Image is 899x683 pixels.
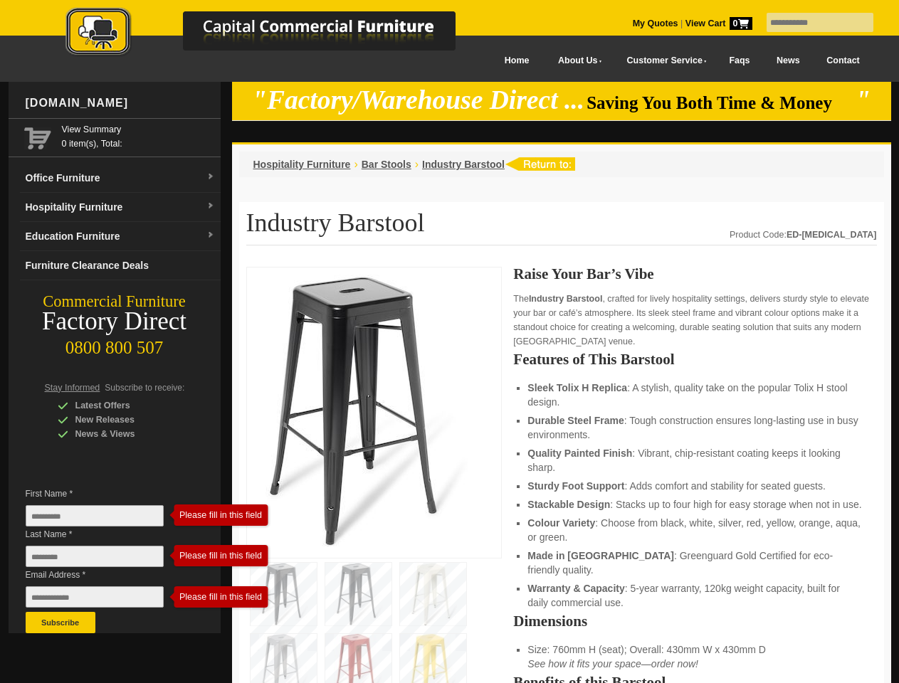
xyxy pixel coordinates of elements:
h2: Features of This Barstool [513,352,876,366]
div: [DOMAIN_NAME] [20,82,221,125]
span: Stay Informed [45,383,100,393]
button: Subscribe [26,612,95,633]
li: : A stylish, quality take on the popular Tolix H stool design. [527,381,862,409]
div: News & Views [58,427,193,441]
div: Product Code: [730,228,877,242]
li: : Adds comfort and stability for seated guests. [527,479,862,493]
li: : Choose from black, white, silver, red, yellow, orange, aqua, or green. [527,516,862,544]
li: Size: 760mm H (seat); Overall: 430mm W x 430mm D [527,642,862,671]
div: 0800 800 507 [9,331,221,358]
strong: Sturdy Foot Support [527,480,624,492]
li: › [415,157,419,171]
span: Last Name * [26,527,185,541]
div: Please fill in this field [174,592,256,602]
li: › [354,157,357,171]
span: 0 item(s), Total: [62,122,215,149]
input: First Name * [26,505,164,526]
div: New Releases [58,413,193,427]
strong: Colour Variety [527,517,595,529]
h1: Industry Barstool [246,209,877,245]
strong: Sleek Tolix H Replica [527,382,627,393]
div: Please fill in this field [174,510,256,520]
strong: ED-[MEDICAL_DATA] [787,230,877,240]
em: "Factory/Warehouse Direct ... [252,85,584,115]
a: Hospitality Furnituredropdown [20,193,221,222]
span: Subscribe to receive: [105,383,184,393]
div: Factory Direct [9,312,221,332]
a: Customer Service [611,45,715,77]
img: dropdown [206,173,215,181]
li: : 5-year warranty, 120kg weight capacity, built for daily commercial use. [527,581,862,610]
a: Hospitality Furniture [253,159,351,170]
strong: Stackable Design [527,499,610,510]
a: Contact [813,45,873,77]
img: dropdown [206,231,215,240]
em: See how it fits your space—order now! [527,658,698,669]
li: : Stacks up to four high for easy storage when not in use. [527,497,862,512]
a: View Cart0 [683,18,752,28]
strong: Industry Barstool [529,294,603,304]
span: 0 [730,17,752,30]
h2: Dimensions [513,614,876,628]
img: return to [505,157,575,171]
div: Commercial Furniture [9,292,221,312]
a: Bar Stools [362,159,411,170]
div: Latest Offers [58,398,193,413]
a: Capital Commercial Furniture Logo [26,7,525,63]
em: " [856,85,871,115]
a: My Quotes [633,18,678,28]
strong: View Cart [685,18,752,28]
strong: Warranty & Capacity [527,583,624,594]
img: Industry Barstool [254,275,468,546]
img: dropdown [206,202,215,211]
a: Office Furnituredropdown [20,164,221,193]
a: View Summary [62,122,215,137]
li: : Greenguard Gold Certified for eco-friendly quality. [527,549,862,577]
li: : Vibrant, chip-resistant coating keeps it looking sharp. [527,446,862,475]
strong: Quality Painted Finish [527,448,632,459]
li: : Tough construction ensures long-lasting use in busy environments. [527,413,862,442]
input: Last Name * [26,546,164,567]
span: First Name * [26,487,185,501]
strong: Made in [GEOGRAPHIC_DATA] [527,550,674,561]
img: Capital Commercial Furniture Logo [26,7,525,59]
a: Faqs [716,45,764,77]
span: Saving You Both Time & Money [587,93,853,112]
p: The , crafted for lively hospitality settings, delivers sturdy style to elevate your bar or café’... [513,292,876,349]
a: News [763,45,813,77]
div: Please fill in this field [174,551,256,561]
span: Email Address * [26,568,185,582]
h2: Raise Your Bar’s Vibe [513,267,876,281]
input: Email Address * [26,586,164,608]
a: Furniture Clearance Deals [20,251,221,280]
a: Education Furnituredropdown [20,222,221,251]
strong: Durable Steel Frame [527,415,624,426]
a: Industry Barstool [422,159,505,170]
a: About Us [542,45,611,77]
